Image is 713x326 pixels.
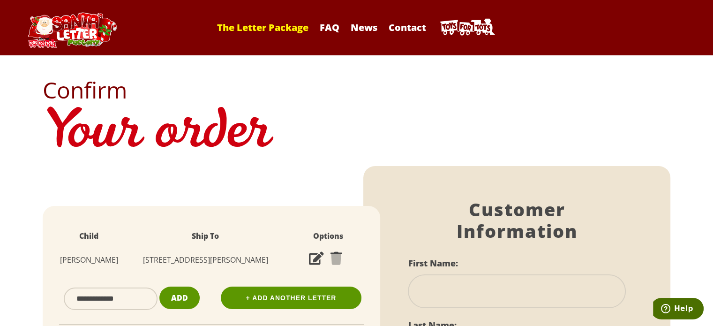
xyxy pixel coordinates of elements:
img: Santa Letter Logo [25,12,119,48]
h1: Customer Information [408,199,625,242]
img: Toys For Tots [437,16,496,39]
a: FAQ [315,21,344,34]
a: News [346,21,382,34]
iframe: Opens a widget where you can find more information [653,298,704,321]
a: Contact [384,21,431,34]
td: [STREET_ADDRESS][PERSON_NAME] [126,248,285,273]
td: [PERSON_NAME] [52,248,126,273]
label: First Name: [408,258,458,269]
h1: Your order [43,101,670,166]
th: Ship To [126,225,285,248]
a: The Letter Package [212,21,313,34]
h2: Confirm [43,79,670,101]
a: + Add Another Letter [221,287,361,309]
th: Options [285,225,371,248]
button: Add [159,287,200,310]
span: Add [171,293,188,303]
th: Child [52,225,126,248]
